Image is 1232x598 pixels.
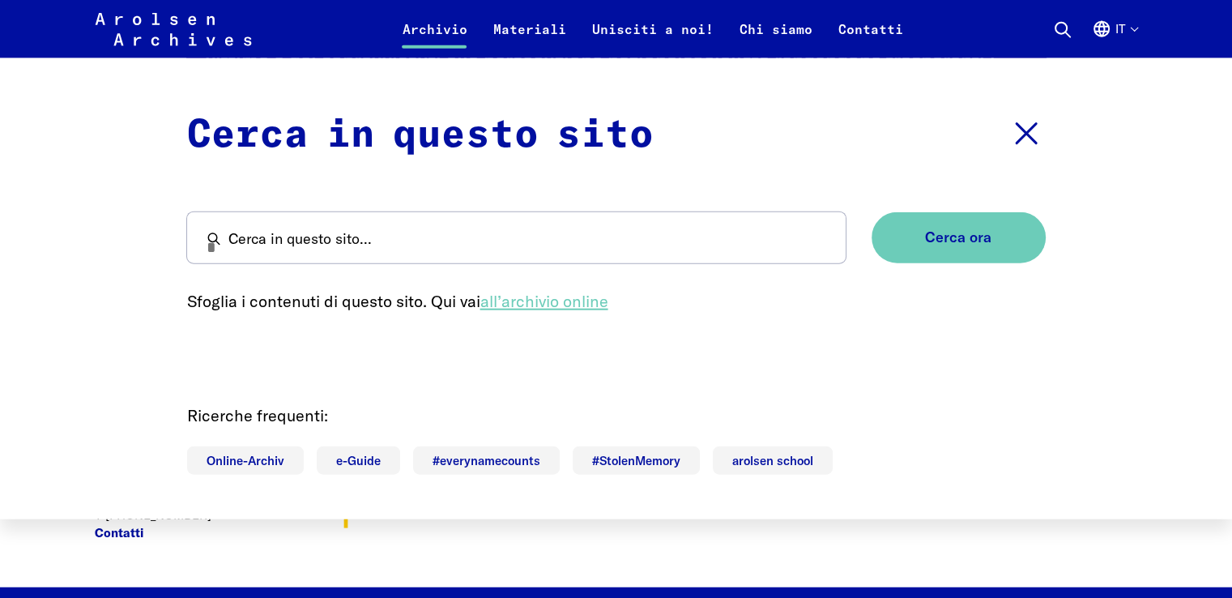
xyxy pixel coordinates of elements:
nav: Primaria [389,10,915,49]
a: #everynamecounts [413,446,560,475]
p: Sfoglia i contenuti di questo sito. Qui vai [187,289,1046,314]
a: all’archivio online [480,291,608,311]
p: Ricerche frequenti: [187,404,1046,428]
a: Archivio [389,19,480,58]
p: T [PHONE_NUMBER] [95,506,286,543]
a: Contatti [825,19,915,58]
button: Italiano, selezione lingua [1092,19,1137,58]
a: Chi siamo [726,19,825,58]
a: #StolenMemory [573,446,700,475]
span: Cerca ora [925,229,991,246]
a: Contatti [95,524,143,543]
a: Online-Archiv [187,446,304,475]
a: Unisciti a noi! [578,19,726,58]
a: e-Guide [317,446,400,475]
button: Cerca ora [872,212,1046,263]
p: Cerca in questo sito [187,106,654,164]
a: arolsen school [713,446,833,475]
a: Materiali [480,19,578,58]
